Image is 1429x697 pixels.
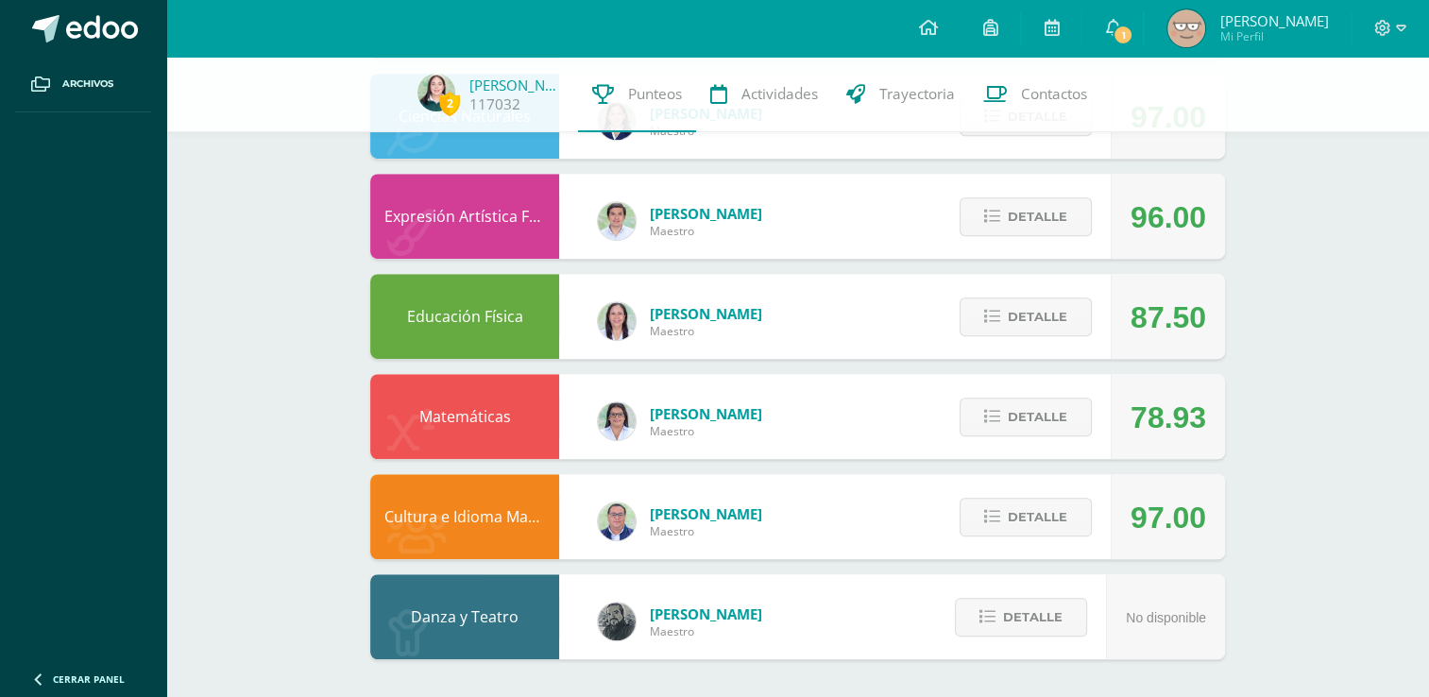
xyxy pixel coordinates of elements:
[598,302,636,340] img: f77eda19ab9d4901e6803b4611072024.png
[598,502,636,540] img: c1c1b07ef08c5b34f56a5eb7b3c08b85.png
[650,623,762,639] span: Maestro
[598,202,636,240] img: 8e3dba6cfc057293c5db5c78f6d0205d.png
[960,297,1092,336] button: Detalle
[832,57,969,132] a: Trayectoria
[650,404,762,423] span: [PERSON_NAME]
[15,57,151,112] a: Archivos
[650,223,762,239] span: Maestro
[1008,399,1067,434] span: Detalle
[960,197,1092,236] button: Detalle
[370,274,559,359] div: Educación Física
[1008,199,1067,234] span: Detalle
[598,603,636,640] img: 8ba24283638e9cc0823fe7e8b79ee805.png
[578,57,696,132] a: Punteos
[1021,84,1087,104] span: Contactos
[879,84,955,104] span: Trayectoria
[62,76,113,92] span: Archivos
[598,402,636,440] img: 341d98b4af7301a051bfb6365f8299c3.png
[960,398,1092,436] button: Detalle
[696,57,832,132] a: Actividades
[1131,375,1206,460] div: 78.93
[650,204,762,223] span: [PERSON_NAME]
[53,672,125,686] span: Cerrar panel
[1219,28,1328,44] span: Mi Perfil
[1113,25,1133,45] span: 1
[650,304,762,323] span: [PERSON_NAME]
[1003,600,1063,635] span: Detalle
[1008,500,1067,535] span: Detalle
[628,84,682,104] span: Punteos
[650,323,762,339] span: Maestro
[370,474,559,559] div: Cultura e Idioma Maya, Garífuna o Xinka
[650,523,762,539] span: Maestro
[469,76,564,94] a: [PERSON_NAME]
[969,57,1101,132] a: Contactos
[960,498,1092,536] button: Detalle
[1219,11,1328,30] span: [PERSON_NAME]
[370,174,559,259] div: Expresión Artística FORMACIÓN MUSICAL
[1131,175,1206,260] div: 96.00
[469,94,520,114] a: 117032
[439,92,460,115] span: 2
[650,423,762,439] span: Maestro
[650,504,762,523] span: [PERSON_NAME]
[1126,610,1206,625] span: No disponible
[650,604,762,623] span: [PERSON_NAME]
[370,574,559,659] div: Danza y Teatro
[370,374,559,459] div: Matemáticas
[955,598,1087,637] button: Detalle
[417,74,455,111] img: a1bd628bc8d77c2df3a53a2f900e792b.png
[1131,275,1206,360] div: 87.50
[1167,9,1205,47] img: cc3a47114ec549f5acc0a5e2bcb9fd2f.png
[741,84,818,104] span: Actividades
[1008,299,1067,334] span: Detalle
[1131,475,1206,560] div: 97.00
